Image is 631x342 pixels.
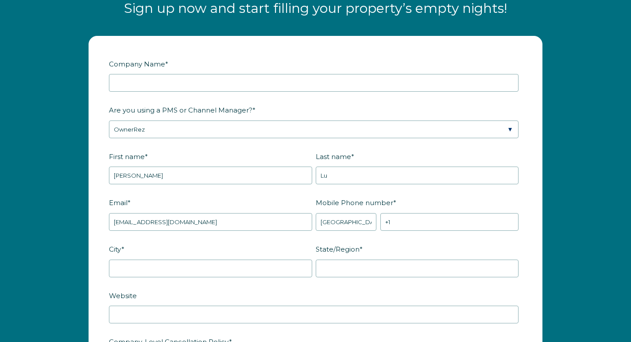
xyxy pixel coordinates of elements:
span: Website [109,289,137,303]
span: State/Region [316,242,360,256]
span: Company Name [109,57,165,71]
span: First name [109,150,145,163]
span: City [109,242,121,256]
span: Are you using a PMS or Channel Manager? [109,103,252,117]
span: Last name [316,150,351,163]
span: Email [109,196,128,210]
span: Mobile Phone number [316,196,393,210]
